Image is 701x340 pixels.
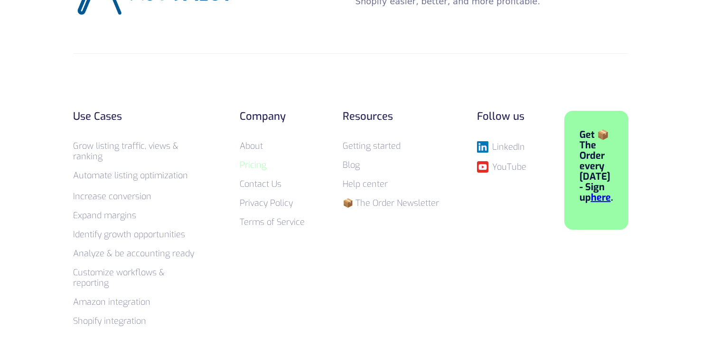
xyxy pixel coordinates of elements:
[579,130,613,203] div: Get 📦 The Order every [DATE] - Sign up .
[240,216,305,228] a: Terms of Service
[73,210,136,221] a: Expand margins
[343,178,388,190] a: Help center
[343,111,439,122] div: Resources
[73,296,150,308] a: Amazon integration
[240,111,305,122] div: Company
[343,159,360,171] a: Blog
[240,159,266,171] a: Pricing
[477,141,526,153] a: LinkedIn
[477,111,526,122] div: Follow us
[343,140,401,152] a: Getting started
[240,197,293,209] a: Privacy Policy
[73,140,178,162] a: Grow listing traffic, views & ranking
[73,170,188,181] a: Automate listing optimization‍‍
[240,178,281,190] a: Contact Us
[73,267,165,289] a: Customize workflows & reporting
[73,248,194,259] a: Analyze & be accounting ready
[73,229,185,240] a: Identify growth opportunities
[591,191,611,204] a: here
[492,142,525,152] div: LinkedIn
[477,161,526,173] a: YouTube
[73,315,146,327] a: Shopify integration
[343,197,439,209] a: 📦 The Order Newsletter
[240,140,263,152] a: About
[73,111,202,122] div: Use Cases
[73,191,151,202] a: Increase conversion
[492,162,526,172] div: YouTube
